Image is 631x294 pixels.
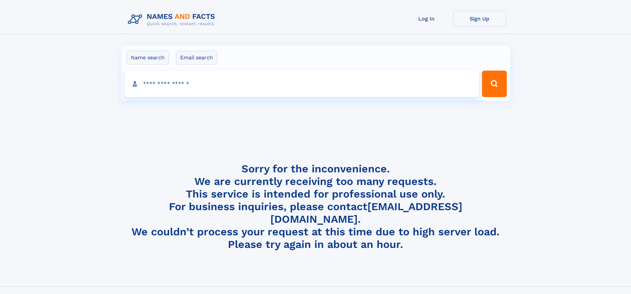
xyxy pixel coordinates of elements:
[482,71,506,97] button: Search Button
[125,71,479,97] input: search input
[453,11,506,27] a: Sign Up
[176,51,217,65] label: Email search
[400,11,453,27] a: Log In
[127,51,169,65] label: Name search
[270,200,462,225] a: [EMAIL_ADDRESS][DOMAIN_NAME]
[125,11,221,29] img: Logo Names and Facts
[125,162,506,251] h4: Sorry for the inconvenience. We are currently receiving too many requests. This service is intend...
